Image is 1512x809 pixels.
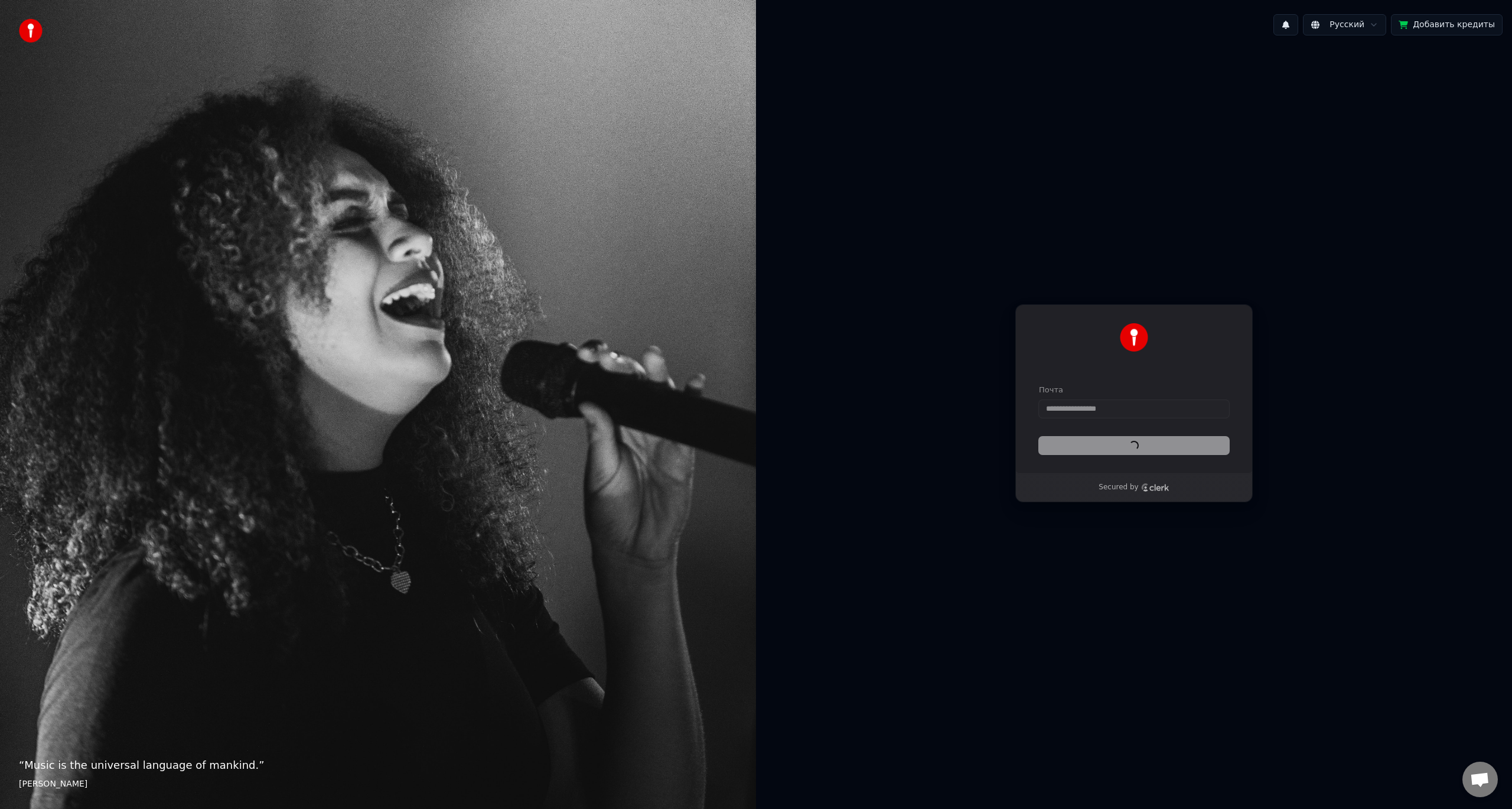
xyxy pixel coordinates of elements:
[1141,483,1169,492] a: Clerk logo
[1120,323,1148,352] img: Youka
[1099,483,1138,492] p: Secured by
[1391,14,1503,35] button: Добавить кредиты
[19,757,737,774] p: “ Music is the universal language of mankind. ”
[19,19,43,43] img: youka
[1462,762,1498,797] div: Открытый чат
[19,778,737,790] footer: [PERSON_NAME]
